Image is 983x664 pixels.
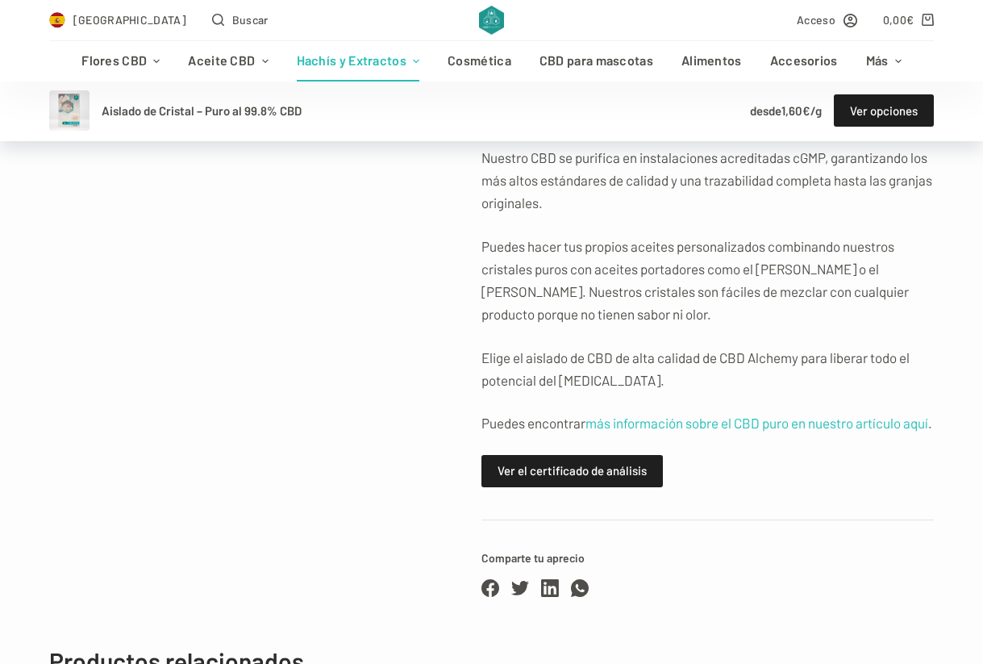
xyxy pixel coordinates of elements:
a: Select Country [49,10,186,29]
a: Alimentos [667,41,756,81]
img: CBD Crystal - Packed [49,90,90,131]
span: Comparte tu aprecio [481,549,934,567]
nav: Menú de cabecera [68,41,916,81]
a: WhatsApp [571,579,589,597]
a: CBD para mascotas [525,41,667,81]
a: LinkedIn [541,579,559,597]
span: € [906,13,914,27]
button: Abrir formulario de búsqueda [212,10,269,29]
a: Aceite CBD [174,41,282,81]
a: Facebook [481,579,499,597]
a: Carro de compra [883,10,934,29]
img: ES Flag [49,12,65,28]
div: Aislado de Cristal – Puro al 99.8% CBD [102,102,302,119]
bdi: 1,60 [781,103,810,118]
span: Buscar [232,10,269,29]
bdi: 0,00 [883,13,914,27]
img: CBD Alchemy [479,6,504,35]
span: [GEOGRAPHIC_DATA] [73,10,186,29]
span: € [802,103,810,118]
a: Accesorios [756,41,852,81]
a: Acceso [797,10,857,29]
span: desde [750,103,781,118]
a: más información sobre el CBD puro en nuestro artículo aquí [585,415,928,431]
p: Nuestro CBD se purifica en instalaciones acreditadas cGMP, garantizando los más altos estándares ... [481,146,934,214]
p: Puedes hacer tus propios aceites personalizados combinando nuestros cristales puros con aceites p... [481,235,934,325]
a: Twitter [511,579,529,597]
span: Acceso [797,10,835,29]
a: Hachís y Extractos [282,41,434,81]
span: /g [810,103,822,118]
p: Elige el aislado de CBD de alta calidad de CBD Alchemy para liberar todo el potencial del [MEDICA... [481,346,934,391]
a: Elige las opciones para “Aislado de Cristal - Puro al 99.8% CBD” [834,94,934,127]
a: Ver el certificado de análisis [481,455,663,487]
a: Más [852,41,915,81]
a: Flores CBD [68,41,174,81]
a: Cosmética [434,41,526,81]
p: Puedes encontrar . [481,411,934,434]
